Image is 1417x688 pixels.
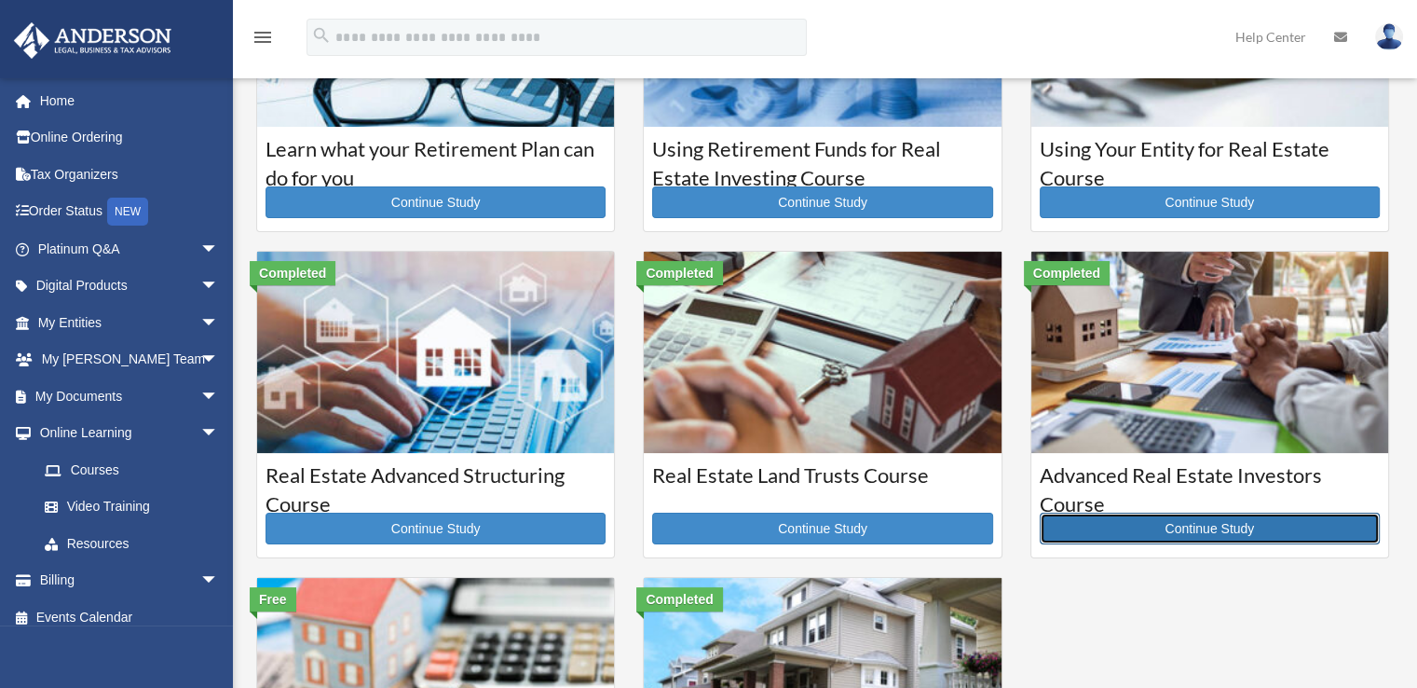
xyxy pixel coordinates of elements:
a: Events Calendar [13,599,247,636]
h3: Advanced Real Estate Investors Course [1040,461,1380,508]
a: Continue Study [266,186,606,218]
a: Online Learningarrow_drop_down [13,415,247,452]
div: NEW [107,198,148,226]
a: Resources [26,525,247,562]
a: Continue Study [1040,513,1380,544]
h3: Real Estate Land Trusts Course [652,461,992,508]
i: menu [252,26,274,48]
a: Home [13,82,247,119]
span: arrow_drop_down [200,230,238,268]
span: arrow_drop_down [200,341,238,379]
div: Free [250,587,296,612]
a: My Entitiesarrow_drop_down [13,304,247,341]
h3: Real Estate Advanced Structuring Course [266,461,606,508]
div: Completed [250,261,335,285]
i: search [311,25,332,46]
span: arrow_drop_down [200,562,238,600]
a: Courses [26,451,238,488]
span: arrow_drop_down [200,304,238,342]
h3: Learn what your Retirement Plan can do for you [266,135,606,182]
a: Video Training [26,488,247,526]
a: Continue Study [266,513,606,544]
div: Completed [636,261,722,285]
div: Completed [1024,261,1110,285]
a: Digital Productsarrow_drop_down [13,268,247,305]
a: My Documentsarrow_drop_down [13,378,247,415]
a: Continue Study [1040,186,1380,218]
a: Platinum Q&Aarrow_drop_down [13,230,247,268]
a: My [PERSON_NAME] Teamarrow_drop_down [13,341,247,378]
span: arrow_drop_down [200,378,238,416]
a: Tax Organizers [13,156,247,193]
span: arrow_drop_down [200,415,238,453]
a: Billingarrow_drop_down [13,562,247,599]
a: Continue Study [652,513,992,544]
div: Completed [636,587,722,612]
a: Continue Study [652,186,992,218]
a: Online Ordering [13,119,247,157]
h3: Using Retirement Funds for Real Estate Investing Course [652,135,992,182]
img: Anderson Advisors Platinum Portal [8,22,177,59]
h3: Using Your Entity for Real Estate Course [1040,135,1380,182]
img: User Pic [1375,23,1403,50]
a: menu [252,33,274,48]
span: arrow_drop_down [200,268,238,306]
a: Order StatusNEW [13,193,247,231]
